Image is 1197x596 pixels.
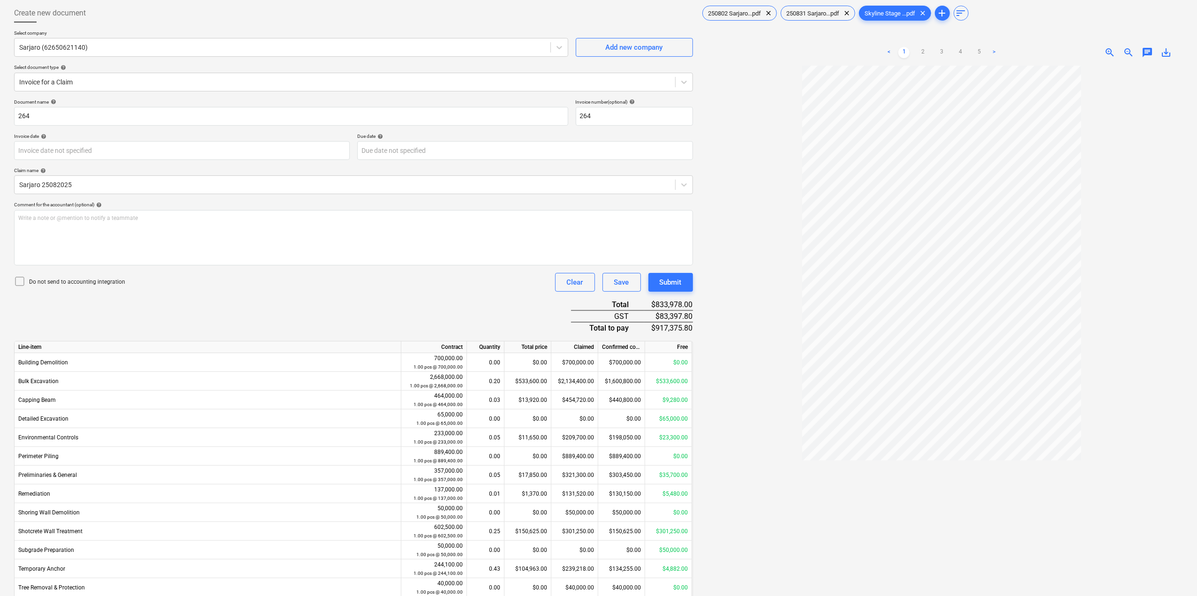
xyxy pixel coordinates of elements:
[551,341,598,353] div: Claimed
[38,168,46,174] span: help
[14,141,350,160] input: Invoice date not specified
[416,589,463,595] small: 1.00 pcs @ 40,000.00
[467,541,504,559] div: 0.00
[410,383,463,388] small: 1.00 pcs @ 2,668,000.00
[551,466,598,484] div: $321,300.00
[49,99,56,105] span: help
[598,466,645,484] div: $303,450.00
[18,566,65,572] span: Temporary Anchor
[645,447,692,466] div: $0.00
[883,47,895,58] a: Previous page
[504,484,551,503] div: $1,370.00
[467,503,504,522] div: 0.00
[551,372,598,391] div: $2,134,400.00
[504,503,551,522] div: $0.00
[405,523,463,540] div: 602,500.00
[467,466,504,484] div: 0.05
[414,439,463,445] small: 1.00 pcs @ 233,000.00
[405,373,463,390] div: 2,668,000.00
[414,533,463,538] small: 1.00 pcs @ 602,500.00
[645,522,692,541] div: $301,250.00
[842,8,853,19] span: clear
[15,341,401,353] div: Line-item
[504,559,551,578] div: $104,963.00
[405,485,463,503] div: 137,000.00
[645,503,692,522] div: $0.00
[918,8,929,19] span: clear
[18,397,56,403] span: Capping Beam
[571,322,644,333] div: Total to pay
[551,484,598,503] div: $131,520.00
[598,428,645,447] div: $198,050.00
[598,447,645,466] div: $889,400.00
[357,141,693,160] input: Due date not specified
[467,522,504,541] div: 0.25
[598,341,645,353] div: Confirmed costs
[644,310,693,322] div: $83,397.80
[504,541,551,559] div: $0.00
[405,392,463,409] div: 464,000.00
[645,541,692,559] div: $50,000.00
[551,447,598,466] div: $889,400.00
[14,167,693,174] div: Claim name
[467,409,504,428] div: 0.00
[567,276,583,288] div: Clear
[504,372,551,391] div: $533,600.00
[551,541,598,559] div: $0.00
[1150,551,1197,596] iframe: Chat Widget
[644,322,693,333] div: $917,375.80
[628,99,635,105] span: help
[416,421,463,426] small: 1.00 pcs @ 65,000.00
[504,447,551,466] div: $0.00
[555,273,595,292] button: Clear
[14,30,568,38] p: Select company
[504,409,551,428] div: $0.00
[18,434,78,441] span: Environmental Controls
[937,8,948,19] span: add
[598,541,645,559] div: $0.00
[18,453,59,460] span: Perimeter Piling
[936,47,947,58] a: Page 3
[973,47,985,58] a: Page 5
[14,107,568,126] input: Document name
[504,466,551,484] div: $17,850.00
[602,273,641,292] button: Save
[956,8,967,19] span: sort
[401,341,467,353] div: Contract
[29,278,125,286] p: Do not send to accounting integration
[598,353,645,372] div: $700,000.00
[59,65,66,70] span: help
[14,64,693,70] div: Select document type
[414,496,463,501] small: 1.00 pcs @ 137,000.00
[18,584,85,591] span: Tree Removal & Protection
[645,372,692,391] div: $533,600.00
[467,428,504,447] div: 0.05
[39,134,46,139] span: help
[14,202,693,208] div: Comment for the accountant (optional)
[18,415,68,422] span: Detailed Excavation
[94,202,102,208] span: help
[917,47,928,58] a: Page 2
[1160,47,1172,58] span: save_alt
[955,47,966,58] a: Page 4
[551,391,598,409] div: $454,720.00
[645,409,692,428] div: $65,000.00
[551,503,598,522] div: $50,000.00
[645,428,692,447] div: $23,300.00
[598,409,645,428] div: $0.00
[551,559,598,578] div: $239,218.00
[405,410,463,428] div: 65,000.00
[598,484,645,503] div: $130,150.00
[414,364,463,370] small: 1.00 pcs @ 700,000.00
[467,447,504,466] div: 0.00
[405,467,463,484] div: 357,000.00
[702,6,777,21] div: 250802 Sarjaro...pdf
[703,10,767,17] span: 250802 Sarjaro...pdf
[504,391,551,409] div: $13,920.00
[644,299,693,310] div: $833,978.00
[645,484,692,503] div: $5,480.00
[357,133,693,139] div: Due date
[781,6,855,21] div: 250831 Sarjaro...pdf
[18,490,50,497] span: Remediation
